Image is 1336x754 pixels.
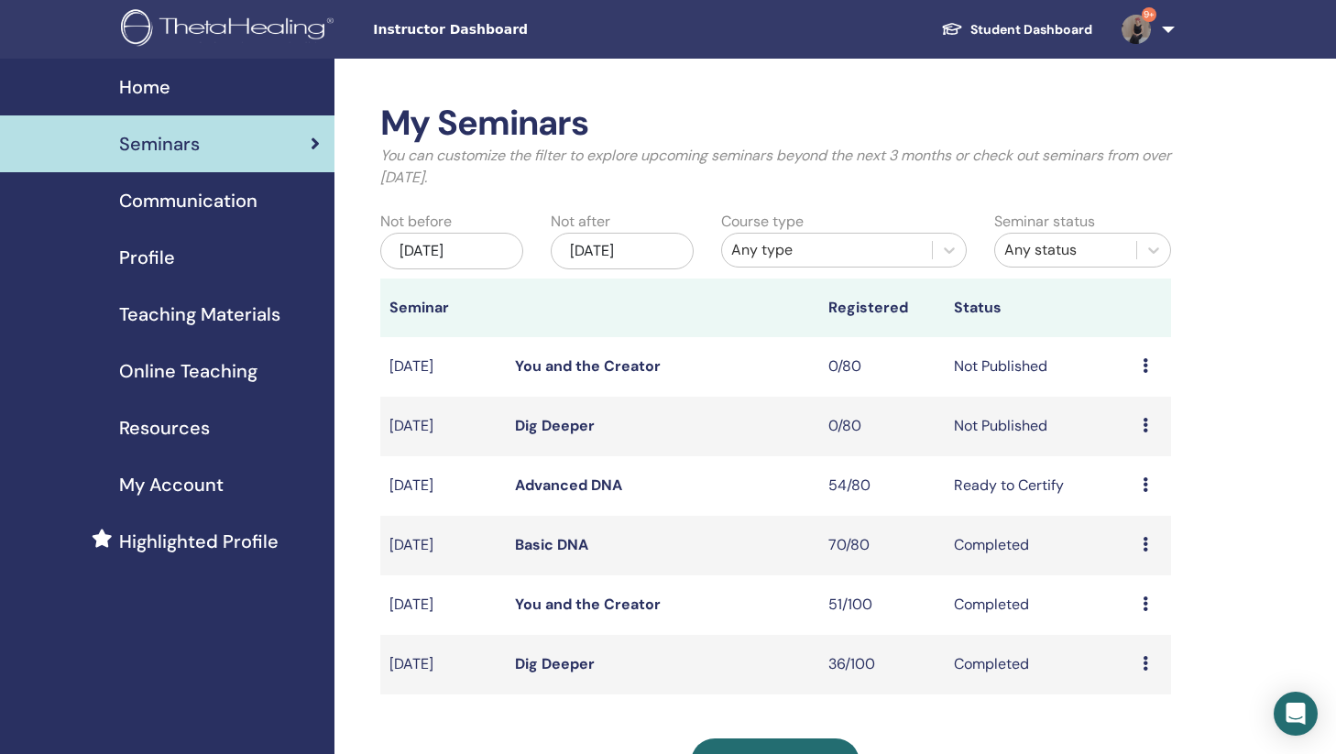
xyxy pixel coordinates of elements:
[1274,692,1318,736] div: Open Intercom Messenger
[819,516,945,575] td: 70/80
[119,187,257,214] span: Communication
[515,416,595,435] a: Dig Deeper
[945,575,1133,635] td: Completed
[380,635,506,694] td: [DATE]
[1122,15,1151,44] img: default.jpg
[819,575,945,635] td: 51/100
[380,279,506,337] th: Seminar
[721,211,804,233] label: Course type
[380,575,506,635] td: [DATE]
[515,535,588,554] a: Basic DNA
[945,279,1133,337] th: Status
[121,9,340,50] img: logo.png
[819,397,945,456] td: 0/80
[926,13,1107,47] a: Student Dashboard
[119,357,257,385] span: Online Teaching
[945,635,1133,694] td: Completed
[551,233,694,269] div: [DATE]
[945,456,1133,516] td: Ready to Certify
[945,516,1133,575] td: Completed
[119,130,200,158] span: Seminars
[731,239,923,261] div: Any type
[119,73,170,101] span: Home
[1142,7,1156,22] span: 9+
[119,414,210,442] span: Resources
[119,528,279,555] span: Highlighted Profile
[515,654,595,673] a: Dig Deeper
[380,145,1172,189] p: You can customize the filter to explore upcoming seminars beyond the next 3 months or check out s...
[380,397,506,456] td: [DATE]
[380,456,506,516] td: [DATE]
[380,103,1172,145] h2: My Seminars
[119,301,280,328] span: Teaching Materials
[1004,239,1127,261] div: Any status
[945,397,1133,456] td: Not Published
[941,21,963,37] img: graduation-cap-white.svg
[819,456,945,516] td: 54/80
[380,337,506,397] td: [DATE]
[380,516,506,575] td: [DATE]
[380,233,523,269] div: [DATE]
[515,475,622,495] a: Advanced DNA
[119,244,175,271] span: Profile
[819,337,945,397] td: 0/80
[945,337,1133,397] td: Not Published
[819,635,945,694] td: 36/100
[551,211,610,233] label: Not after
[373,20,648,39] span: Instructor Dashboard
[819,279,945,337] th: Registered
[515,356,661,376] a: You and the Creator
[119,471,224,498] span: My Account
[515,595,661,614] a: You and the Creator
[380,211,452,233] label: Not before
[994,211,1095,233] label: Seminar status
